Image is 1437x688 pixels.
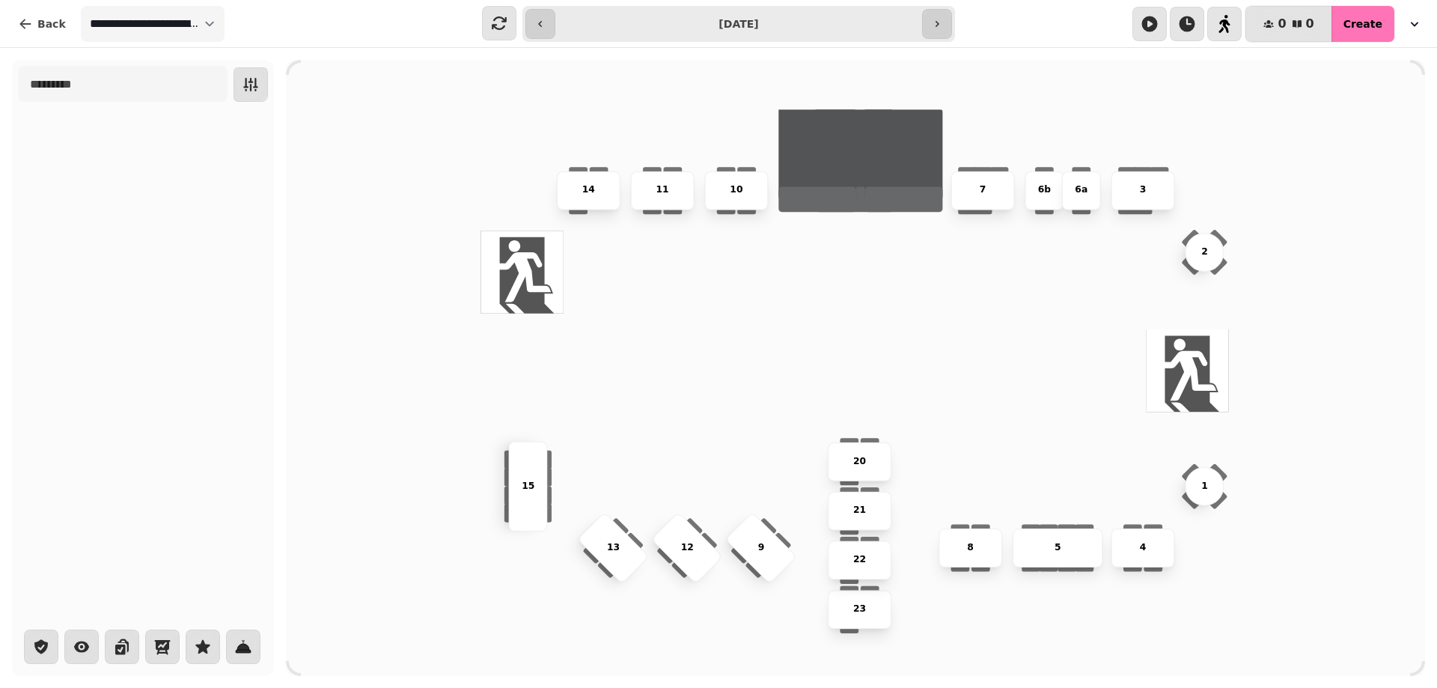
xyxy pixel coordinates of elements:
[6,6,78,42] button: Back
[1278,18,1286,30] span: 0
[1201,479,1208,493] p: 1
[656,183,669,198] p: 11
[853,504,866,518] p: 21
[1306,18,1314,30] span: 0
[1140,541,1147,555] p: 4
[1343,19,1382,29] span: Create
[1201,245,1208,259] p: 2
[853,454,866,469] p: 20
[607,541,620,555] p: 13
[980,183,986,198] p: 7
[1055,541,1061,555] p: 5
[853,603,866,617] p: 23
[730,183,742,198] p: 10
[680,541,693,555] p: 12
[37,19,66,29] span: Back
[853,553,866,567] p: 22
[1331,6,1394,42] button: Create
[967,541,974,555] p: 8
[1245,6,1331,42] button: 00
[522,479,534,493] p: 15
[757,541,764,555] p: 9
[582,183,595,198] p: 14
[1038,183,1051,198] p: 6b
[1140,183,1147,198] p: 3
[1075,183,1087,198] p: 6a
